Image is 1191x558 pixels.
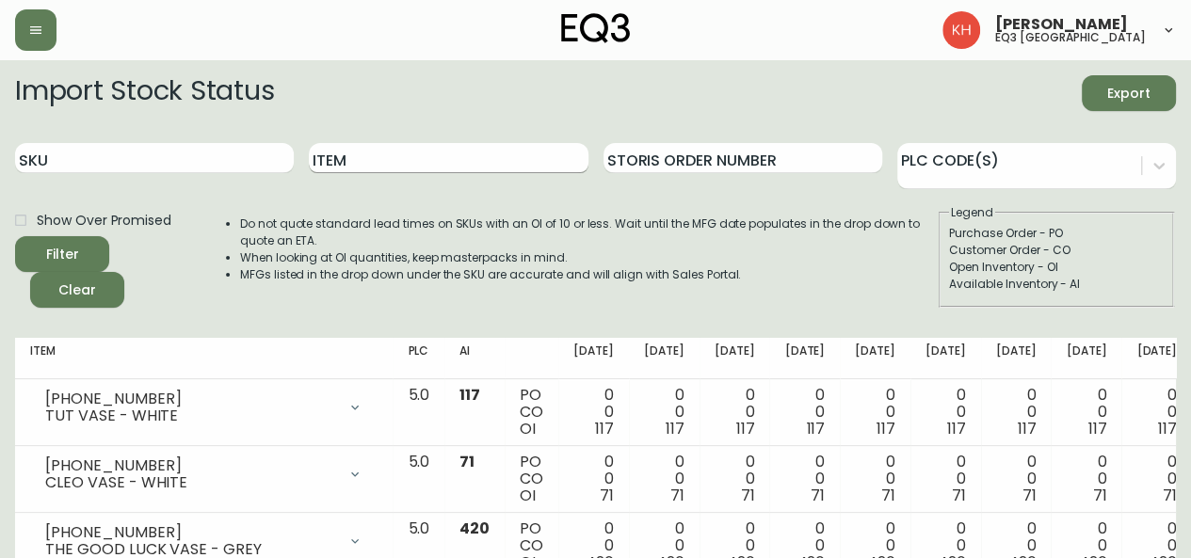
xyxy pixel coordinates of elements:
[925,454,966,504] div: 0 0
[393,338,444,379] th: PLC
[15,75,274,111] h2: Import Stock Status
[715,387,755,438] div: 0 0
[877,418,895,439] span: 117
[996,454,1037,504] div: 0 0
[45,474,336,491] div: CLEO VASE - WHITE
[45,279,109,302] span: Clear
[46,243,79,266] div: Filter
[1066,454,1106,504] div: 0 0
[558,338,629,379] th: [DATE]
[520,485,536,506] span: OI
[561,13,631,43] img: logo
[981,338,1052,379] th: [DATE]
[15,236,109,272] button: Filter
[520,454,543,504] div: PO CO
[459,518,490,539] span: 420
[45,457,336,474] div: [PHONE_NUMBER]
[855,454,895,504] div: 0 0
[1022,485,1037,506] span: 71
[995,32,1146,43] h5: eq3 [GEOGRAPHIC_DATA]
[806,418,825,439] span: 117
[949,225,1164,242] div: Purchase Order - PO
[1163,485,1177,506] span: 71
[811,485,825,506] span: 71
[520,418,536,439] span: OI
[949,242,1164,259] div: Customer Order - CO
[736,418,755,439] span: 117
[45,541,336,558] div: THE GOOD LUCK VASE - GREY
[240,266,937,283] li: MFGs listed in the drop down under the SKU are accurate and will align with Sales Portal.
[644,387,684,438] div: 0 0
[1136,454,1177,504] div: 0 0
[1018,418,1037,439] span: 117
[1097,82,1161,105] span: Export
[45,524,336,541] div: [PHONE_NUMBER]
[30,387,378,428] div: [PHONE_NUMBER]TUT VASE - WHITE
[855,387,895,438] div: 0 0
[459,384,480,406] span: 117
[784,387,825,438] div: 0 0
[840,338,910,379] th: [DATE]
[910,338,981,379] th: [DATE]
[459,451,475,472] span: 71
[1092,485,1106,506] span: 71
[393,379,444,446] td: 5.0
[393,446,444,513] td: 5.0
[700,338,770,379] th: [DATE]
[949,259,1164,276] div: Open Inventory - OI
[629,338,700,379] th: [DATE]
[925,387,966,438] div: 0 0
[1158,418,1177,439] span: 117
[949,204,995,221] legend: Legend
[715,454,755,504] div: 0 0
[1066,387,1106,438] div: 0 0
[45,391,336,407] div: [PHONE_NUMBER]
[949,276,1164,293] div: Available Inventory - AI
[644,454,684,504] div: 0 0
[952,485,966,506] span: 71
[37,211,171,231] span: Show Over Promised
[30,272,124,308] button: Clear
[947,418,966,439] span: 117
[595,418,614,439] span: 117
[1082,75,1176,111] button: Export
[1087,418,1106,439] span: 117
[1051,338,1121,379] th: [DATE]
[573,387,614,438] div: 0 0
[741,485,755,506] span: 71
[45,407,336,424] div: TUT VASE - WHITE
[15,338,393,379] th: Item
[670,485,684,506] span: 71
[444,338,505,379] th: AI
[520,387,543,438] div: PO CO
[30,454,378,495] div: [PHONE_NUMBER]CLEO VASE - WHITE
[600,485,614,506] span: 71
[996,387,1037,438] div: 0 0
[573,454,614,504] div: 0 0
[1136,387,1177,438] div: 0 0
[769,338,840,379] th: [DATE]
[666,418,684,439] span: 117
[784,454,825,504] div: 0 0
[881,485,895,506] span: 71
[240,215,937,249] li: Do not quote standard lead times on SKUs with an OI of 10 or less. Wait until the MFG date popula...
[942,11,980,49] img: 6bce50593809ea0ae37ab3ec28db6a8b
[995,17,1128,32] span: [PERSON_NAME]
[240,249,937,266] li: When looking at OI quantities, keep masterpacks in mind.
